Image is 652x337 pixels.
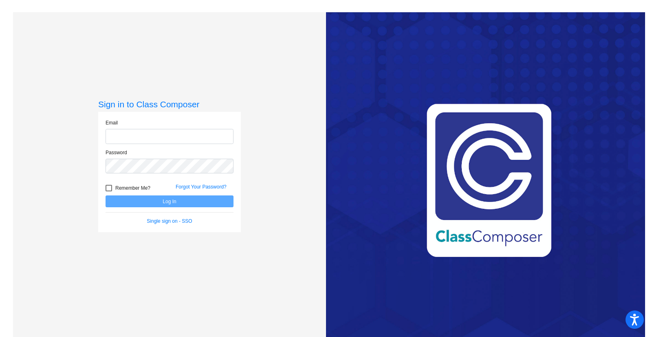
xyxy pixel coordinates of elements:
a: Single sign on - SSO [147,218,192,224]
span: Remember Me? [115,183,150,193]
a: Forgot Your Password? [176,184,227,190]
h3: Sign in to Class Composer [98,99,241,109]
button: Log In [106,195,233,207]
label: Email [106,119,118,126]
label: Password [106,149,127,156]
